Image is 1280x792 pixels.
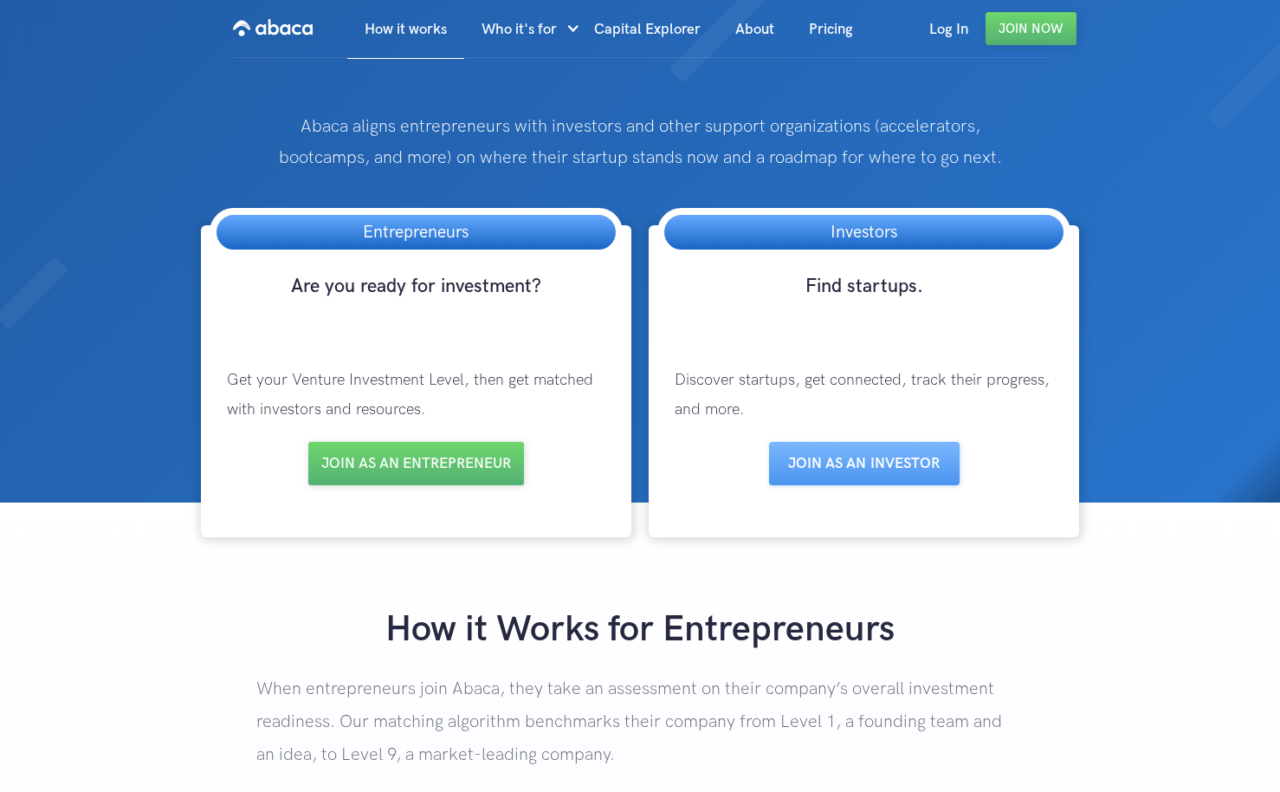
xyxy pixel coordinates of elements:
h3: Find startups. [657,274,1070,331]
h3: Entrepreneurs [346,215,486,250]
img: Abaca logo [233,14,313,42]
strong: How it Works for Entrepreneurs [385,607,895,652]
p: Abaca aligns entrepreneurs with investors and other support organizations (accelerators, bootcamp... [256,111,1025,173]
a: Join as an entrepreneur [308,442,524,485]
a: Join Now [986,12,1076,45]
a: Join as aN INVESTOR [769,442,960,485]
p: Get your Venture Investment Level, then get matched with investors and resources. [210,348,623,442]
h3: Are you ready for investment? [210,274,623,331]
p: Discover startups, get connected, track their progress, and more. [657,348,1070,442]
h3: Investors [813,215,915,250]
